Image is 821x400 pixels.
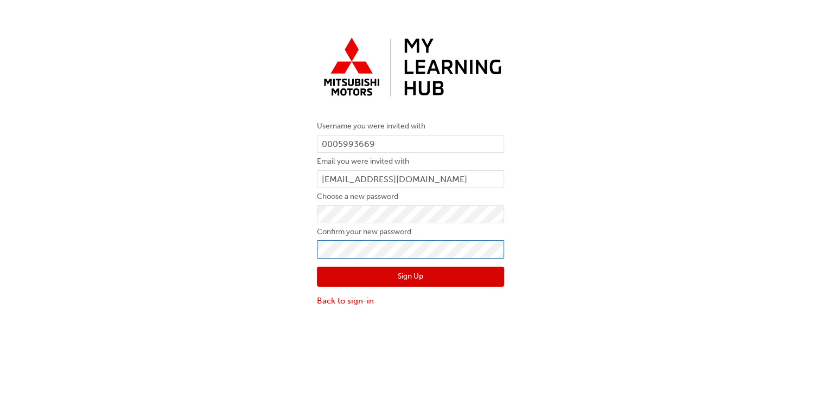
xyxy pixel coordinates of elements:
img: mmal [317,33,504,104]
input: Username [317,135,504,153]
a: Back to sign-in [317,295,504,307]
label: Confirm your new password [317,225,504,238]
button: Sign Up [317,267,504,287]
label: Choose a new password [317,190,504,203]
label: Email you were invited with [317,155,504,168]
label: Username you were invited with [317,120,504,133]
